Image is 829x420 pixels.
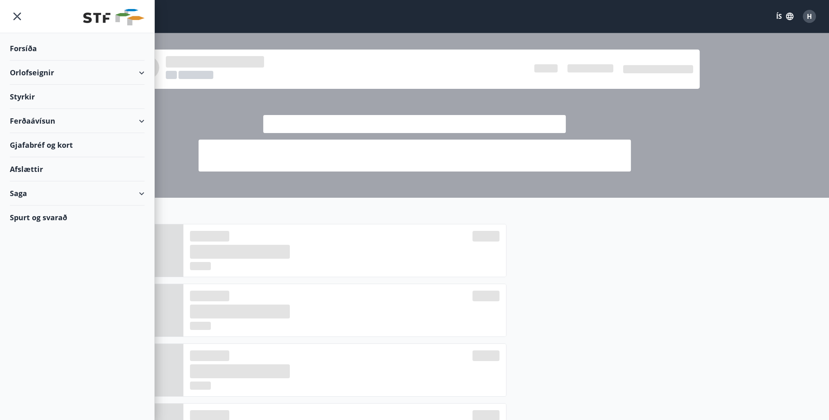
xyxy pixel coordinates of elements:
div: Afslættir [10,157,145,181]
div: Ferðaávísun [10,109,145,133]
div: Orlofseignir [10,61,145,85]
div: Forsíða [10,36,145,61]
img: union_logo [83,9,145,25]
div: Saga [10,181,145,205]
button: menu [10,9,25,24]
div: Spurt og svarað [10,205,145,229]
div: Gjafabréf og kort [10,133,145,157]
div: Styrkir [10,85,145,109]
button: H [800,7,819,26]
span: H [807,12,812,21]
button: ÍS [772,9,798,24]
